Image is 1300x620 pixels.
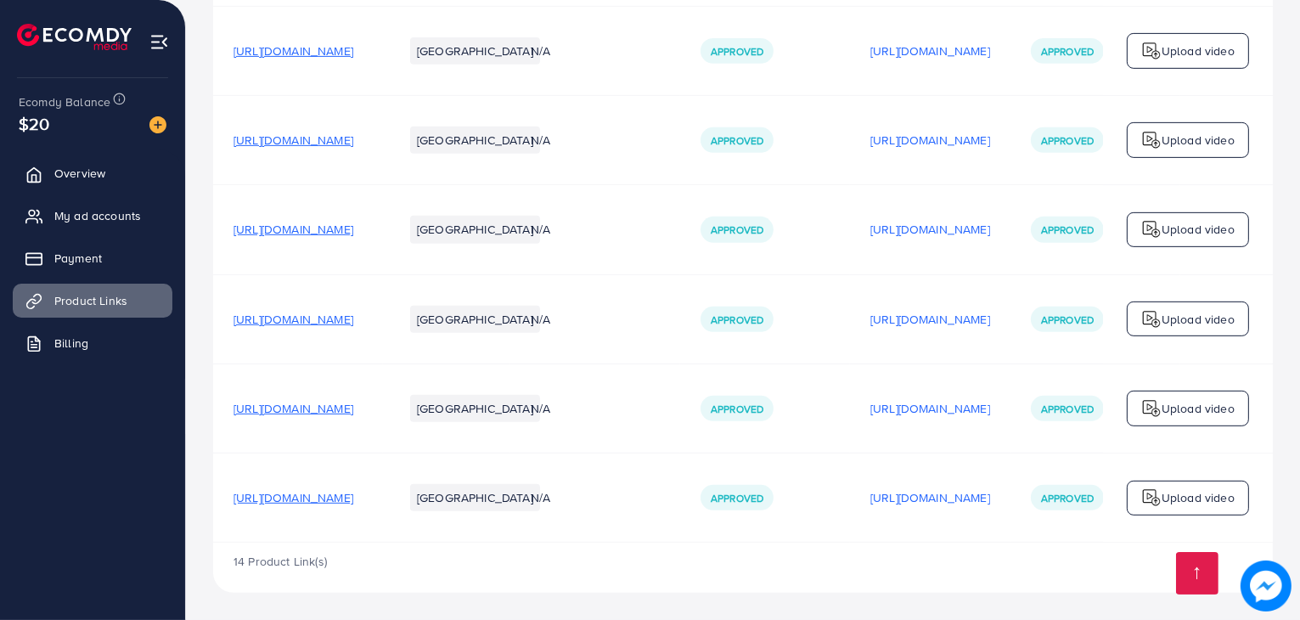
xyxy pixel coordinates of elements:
p: [URL][DOMAIN_NAME] [870,219,990,240]
span: Billing [54,335,88,352]
span: N/A [531,221,550,238]
a: Product Links [13,284,172,318]
span: Ecomdy Balance [19,93,110,110]
img: logo [1141,219,1162,240]
span: Approved [1041,491,1094,505]
span: Approved [1041,313,1094,327]
li: [GEOGRAPHIC_DATA] [410,484,540,511]
a: My ad accounts [13,199,172,233]
img: image [149,116,166,133]
img: logo [17,24,132,50]
span: N/A [531,311,550,328]
img: menu [149,32,169,52]
p: Upload video [1162,130,1235,150]
a: Payment [13,241,172,275]
span: [URL][DOMAIN_NAME] [234,221,353,238]
span: Approved [711,313,763,327]
span: Approved [1041,402,1094,416]
img: logo [1141,398,1162,419]
p: [URL][DOMAIN_NAME] [870,130,990,150]
span: $20 [19,111,49,136]
span: [URL][DOMAIN_NAME] [234,311,353,328]
span: Approved [711,44,763,59]
img: image [1241,561,1292,612]
span: [URL][DOMAIN_NAME] [234,42,353,59]
p: Upload video [1162,219,1235,240]
p: [URL][DOMAIN_NAME] [870,41,990,61]
span: Approved [1041,223,1094,237]
img: logo [1141,130,1162,150]
span: Approved [711,133,763,148]
span: N/A [531,132,550,149]
p: [URL][DOMAIN_NAME] [870,309,990,330]
a: Overview [13,156,172,190]
p: [URL][DOMAIN_NAME] [870,398,990,419]
img: logo [1141,488,1162,508]
span: N/A [531,42,550,59]
p: [URL][DOMAIN_NAME] [870,488,990,508]
span: N/A [531,489,550,506]
li: [GEOGRAPHIC_DATA] [410,37,540,65]
span: [URL][DOMAIN_NAME] [234,400,353,417]
span: Product Links [54,292,127,309]
span: Approved [711,491,763,505]
span: 14 Product Link(s) [234,553,327,570]
p: Upload video [1162,398,1235,419]
span: Payment [54,250,102,267]
span: N/A [531,400,550,417]
span: [URL][DOMAIN_NAME] [234,132,353,149]
span: Overview [54,165,105,182]
a: Billing [13,326,172,360]
li: [GEOGRAPHIC_DATA] [410,127,540,154]
p: Upload video [1162,41,1235,61]
li: [GEOGRAPHIC_DATA] [410,216,540,243]
li: [GEOGRAPHIC_DATA] [410,395,540,422]
span: Approved [711,223,763,237]
span: Approved [1041,133,1094,148]
span: Approved [1041,44,1094,59]
span: My ad accounts [54,207,141,224]
img: logo [1141,309,1162,330]
p: Upload video [1162,309,1235,330]
img: logo [1141,41,1162,61]
li: [GEOGRAPHIC_DATA] [410,306,540,333]
span: [URL][DOMAIN_NAME] [234,489,353,506]
p: Upload video [1162,488,1235,508]
span: Approved [711,402,763,416]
